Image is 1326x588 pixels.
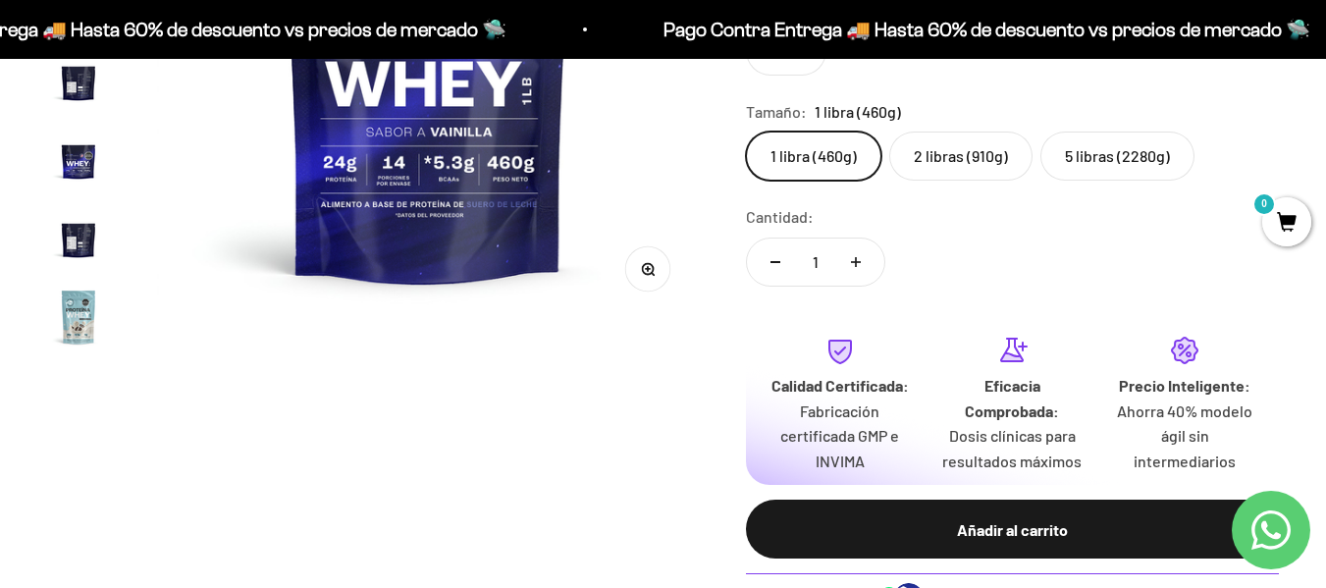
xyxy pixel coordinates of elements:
[47,207,110,270] img: Proteína Whey
[47,364,110,427] img: Proteína Whey
[747,239,804,286] button: Reducir cantidad
[942,423,1084,473] p: Dosis clínicas para resultados máximos
[746,500,1279,559] button: Añadir al carrito
[1119,376,1250,395] strong: Precio Inteligente:
[746,204,814,230] label: Cantidad:
[47,286,110,348] img: Proteína Whey
[1114,399,1255,474] p: Ahorra 40% modelo ágil sin intermediarios
[827,239,884,286] button: Aumentar cantidad
[47,207,110,276] button: Ir al artículo 13
[47,286,110,354] button: Ir al artículo 14
[965,376,1059,420] strong: Eficacia Comprobada:
[1252,192,1276,216] mark: 0
[1262,213,1311,235] a: 0
[785,517,1240,543] div: Añadir al carrito
[47,129,110,191] img: Proteína Whey
[47,129,110,197] button: Ir al artículo 12
[746,99,807,125] legend: Tamaño:
[662,14,1308,45] p: Pago Contra Entrega 🚚 Hasta 60% de descuento vs precios de mercado 🛸
[815,99,901,125] span: 1 libra (460g)
[771,376,909,395] strong: Calidad Certificada:
[47,364,110,433] button: Ir al artículo 15
[47,50,110,113] img: Proteína Whey
[769,399,911,474] p: Fabricación certificada GMP e INVIMA
[47,50,110,119] button: Ir al artículo 11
